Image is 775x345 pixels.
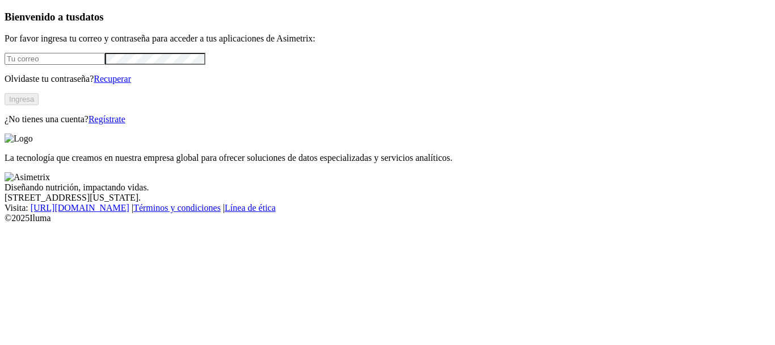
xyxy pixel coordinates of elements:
span: datos [79,11,104,23]
img: Asimetrix [5,172,50,182]
div: Diseñando nutrición, impactando vidas. [5,182,770,193]
div: © 2025 Iluma [5,213,770,223]
a: Regístrate [89,114,125,124]
div: Visita : | | [5,203,770,213]
h3: Bienvenido a tus [5,11,770,23]
p: ¿No tienes una cuenta? [5,114,770,124]
div: [STREET_ADDRESS][US_STATE]. [5,193,770,203]
img: Logo [5,134,33,144]
a: Términos y condiciones [133,203,221,213]
p: La tecnología que creamos en nuestra empresa global para ofrecer soluciones de datos especializad... [5,153,770,163]
input: Tu correo [5,53,105,65]
a: [URL][DOMAIN_NAME] [31,203,129,213]
p: Por favor ingresa tu correo y contraseña para acceder a tus aplicaciones de Asimetrix: [5,34,770,44]
button: Ingresa [5,93,39,105]
a: Recuperar [94,74,131,84]
a: Línea de ética [225,203,276,213]
p: Olvidaste tu contraseña? [5,74,770,84]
